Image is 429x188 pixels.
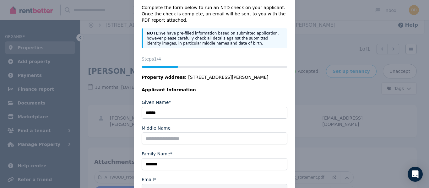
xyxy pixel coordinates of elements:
span: [STREET_ADDRESS][PERSON_NAME] [188,74,268,80]
p: Steps 1 /4 [142,56,287,62]
label: Middle Name [142,125,171,131]
label: Given Name* [142,99,171,105]
div: Open Intercom Messenger [408,167,423,182]
span: Property Address: [142,75,187,80]
legend: Applicant Information [142,87,287,93]
label: Email* [142,176,156,183]
div: We have pre-filled information based on submitted application, however please carefully check all... [142,28,287,48]
p: Complete the form below to run an NTD check on your applicant. Once the check is complete, an ema... [142,4,287,23]
strong: NOTE: [147,31,160,35]
label: Family Name* [142,151,172,157]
